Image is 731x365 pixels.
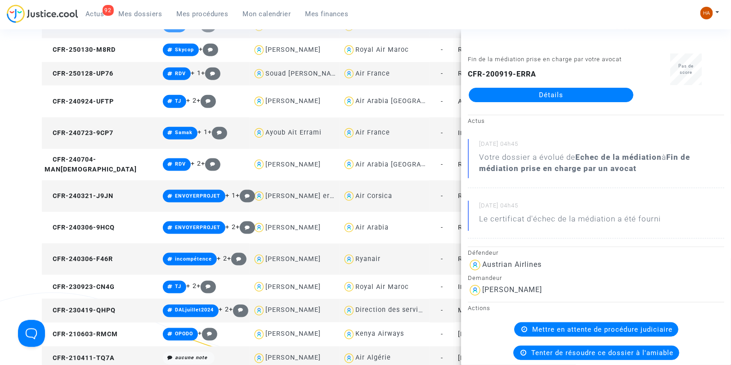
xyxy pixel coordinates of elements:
span: + 2 [217,255,227,262]
span: - [441,255,444,263]
small: [DATE] 04h45 [479,140,724,152]
span: - [441,46,444,54]
img: icon-user.svg [253,158,266,171]
td: Retard de vol à l'arrivée (Règlement CE n°261/2004) [455,243,545,275]
div: [PERSON_NAME] errahmani [265,192,357,200]
span: CFR-240704-MAN[DEMOGRAPHIC_DATA] [45,156,137,173]
span: + 2 [191,160,201,167]
span: Skycop [175,47,194,53]
img: ded1cc776adf1572996fd1eb160d6406 [700,7,713,19]
small: Fin de la médiation prise en charge par votre avocat [468,56,622,63]
span: Samak [175,130,193,135]
div: Souad [PERSON_NAME] [265,70,344,77]
img: icon-user.svg [343,253,356,266]
span: ENVOYERPROJET [175,193,220,199]
span: - [441,98,444,105]
span: + [236,192,255,199]
img: icon-user.svg [253,253,266,266]
div: Air France [355,129,390,136]
img: icon-user.svg [343,280,356,293]
div: [PERSON_NAME] [265,161,321,168]
span: + [208,128,227,136]
span: - [441,70,444,77]
span: CFR-230419-QHPQ [45,307,116,315]
span: Mes dossiers [119,10,162,18]
td: Retard de vol à l'arrivée (Règlement CE n°261/2004) [455,180,545,212]
td: Retard de vol à l'arrivée (Règlement CE n°261/2004) [455,38,545,62]
div: Ayoub Ait Errami [265,129,322,136]
img: icon-user.svg [253,68,266,81]
span: + 1 [197,128,208,136]
img: icon-user.svg [253,44,266,57]
span: - [441,283,444,291]
span: Mon calendrier [243,10,291,18]
div: [PERSON_NAME] [265,283,321,291]
div: [PERSON_NAME] [265,330,321,338]
img: icon-user.svg [343,68,356,81]
span: + [198,330,217,338]
span: CFR-250128-UP76 [45,70,114,77]
span: + 2 [225,223,236,231]
span: + 1 [191,69,201,77]
span: + [197,97,216,104]
span: - [441,224,444,231]
span: TJ [175,98,181,104]
span: DALjuillet2024 [175,307,214,313]
img: icon-user.svg [468,258,482,272]
span: + [229,306,248,314]
a: Mes dossiers [112,7,170,21]
span: - [441,192,444,200]
span: incompétence [175,256,212,262]
small: Défendeur [468,249,498,256]
iframe: Help Scout Beacon - Open [18,320,45,347]
span: + [199,45,218,53]
div: [PERSON_NAME] [265,354,321,362]
img: icon-user.svg [253,304,266,317]
img: icon-user.svg [343,190,356,203]
img: icon-user.svg [343,158,356,171]
small: [DATE] 04h45 [479,202,724,213]
td: Annulation de vol (hors UE - Convention de [GEOGRAPHIC_DATA]) [455,86,545,117]
td: Mise en cause de la responsabilité de l'Etat pour lenteur excessive de la Justice [455,299,545,323]
span: OPODO [175,331,193,337]
img: icon-user.svg [343,304,356,317]
span: Mettre en attente de procédure judiciaire [533,325,673,333]
div: Austrian Airlines [482,260,542,269]
span: TJ [175,284,181,289]
span: ENVOYERPROJET [175,225,220,230]
small: Actions [468,305,490,311]
span: - [441,331,444,338]
img: icon-user.svg [343,126,356,140]
div: 92 [103,5,114,16]
img: icon-user.svg [343,44,356,57]
td: Retard de vol à l'arrivée (Règlement CE n°261/2004) [455,212,545,243]
i: aucune note [175,355,207,361]
span: RDV [175,71,186,77]
td: [MEDICAL_DATA] : Vol aller-retour annulé [455,323,545,347]
div: Votre dossier a évolué de à [479,152,724,174]
a: Mon calendrier [236,7,298,21]
div: Air Arabia [355,224,389,231]
a: Mes finances [298,7,356,21]
span: - [441,129,444,137]
img: icon-user.svg [253,221,266,234]
img: icon-user.svg [253,95,266,108]
span: CFR-210603-RMCM [45,331,118,338]
img: icon-user.svg [343,328,356,341]
a: 92Actus [78,7,112,21]
div: Air France [355,70,390,77]
img: icon-user.svg [253,328,266,341]
img: icon-user.svg [343,95,356,108]
span: + [197,282,216,290]
td: Retard de vol à l'arrivée (hors UE - Convention de [GEOGRAPHIC_DATA]) [455,149,545,180]
span: CFR-240306-F46R [45,255,113,263]
img: icon-user.svg [253,126,266,140]
span: + [236,223,255,231]
div: Air Corsica [355,192,392,200]
img: icon-user.svg [253,352,266,365]
div: [PERSON_NAME] [265,46,321,54]
div: Direction des services judiciaires du Ministère de la Justice - Bureau FIP4 [355,306,605,314]
div: Royal Air Maroc [355,283,409,291]
div: Air Arabia [GEOGRAPHIC_DATA] [355,161,460,168]
div: [PERSON_NAME] [265,97,321,105]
